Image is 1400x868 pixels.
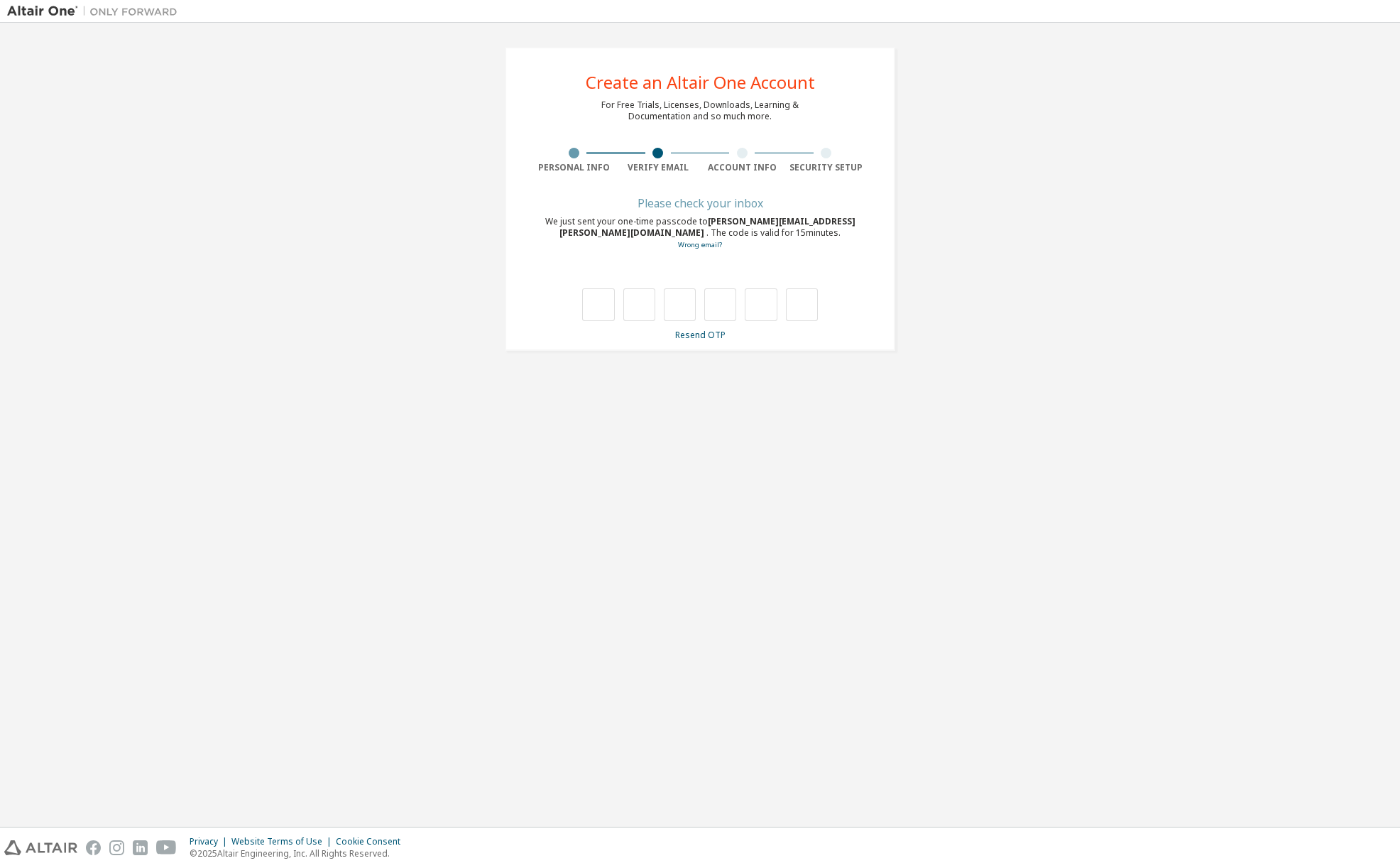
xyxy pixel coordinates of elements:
a: Go back to the registration form [678,240,722,249]
div: Please check your inbox [532,199,868,207]
img: facebook.svg [86,840,101,855]
img: linkedin.svg [133,840,148,855]
div: Security Setup [784,162,869,173]
img: Altair One [7,4,185,18]
div: Website Terms of Use [231,836,336,847]
img: youtube.svg [156,840,177,855]
a: Resend OTP [675,329,726,341]
div: Create an Altair One Account [586,74,815,91]
p: © 2025 Altair Engineering, Inc. All Rights Reserved. [190,847,409,859]
div: Personal Info [532,162,616,173]
div: Cookie Consent [336,836,409,847]
div: Verify Email [616,162,701,173]
div: Privacy [190,836,231,847]
div: Account Info [700,162,784,173]
img: altair_logo.svg [4,840,77,855]
span: [PERSON_NAME][EMAIL_ADDRESS][PERSON_NAME][DOMAIN_NAME] [559,215,855,239]
div: We just sent your one-time passcode to . The code is valid for 15 minutes. [532,216,868,251]
div: For Free Trials, Licenses, Downloads, Learning & Documentation and so much more. [601,99,799,122]
img: instagram.svg [109,840,124,855]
